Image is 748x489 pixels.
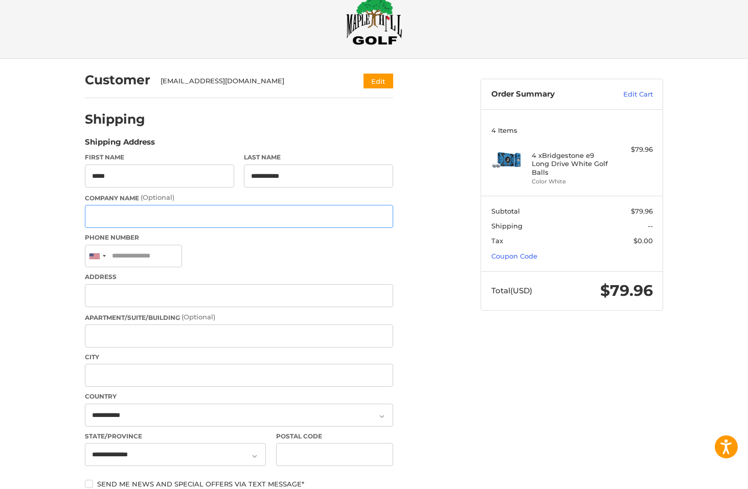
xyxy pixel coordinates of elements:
[85,136,155,153] legend: Shipping Address
[85,480,393,488] label: Send me news and special offers via text message*
[182,313,215,321] small: (Optional)
[532,177,610,186] li: Color White
[161,76,344,86] div: [EMAIL_ADDRESS][DOMAIN_NAME]
[600,281,653,300] span: $79.96
[85,272,393,282] label: Address
[85,233,393,242] label: Phone Number
[664,461,748,489] iframe: Google Customer Reviews
[491,89,601,100] h3: Order Summary
[491,222,523,230] span: Shipping
[85,111,145,127] h2: Shipping
[631,207,653,215] span: $79.96
[633,237,653,245] span: $0.00
[85,72,150,88] h2: Customer
[85,153,234,162] label: First Name
[141,193,174,201] small: (Optional)
[85,353,393,362] label: City
[85,312,393,322] label: Apartment/Suite/Building
[85,245,109,267] div: United States: +1
[491,126,653,134] h3: 4 Items
[648,222,653,230] span: --
[85,432,266,441] label: State/Province
[244,153,393,162] label: Last Name
[85,392,393,401] label: Country
[276,432,394,441] label: Postal Code
[364,74,393,88] button: Edit
[532,151,610,176] h4: 4 x Bridgestone e9 Long Drive White Golf Balls
[491,207,520,215] span: Subtotal
[613,145,653,155] div: $79.96
[491,237,503,245] span: Tax
[491,252,537,260] a: Coupon Code
[601,89,653,100] a: Edit Cart
[85,193,393,203] label: Company Name
[491,286,532,295] span: Total (USD)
